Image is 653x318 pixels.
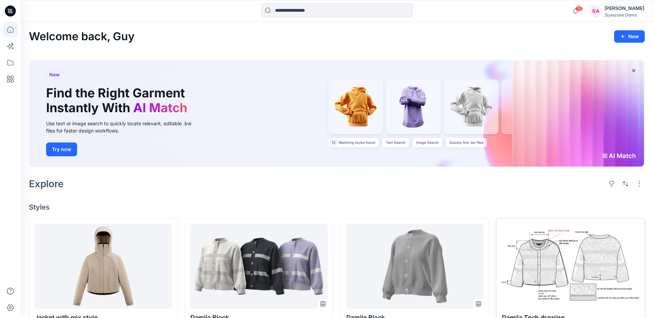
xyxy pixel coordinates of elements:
div: GA [589,5,602,17]
a: Damila Block [190,224,327,308]
span: New [49,71,60,79]
a: Jacket with mix style [35,224,172,308]
a: Damila Tech drawing [502,224,639,308]
span: AI Match [133,100,187,115]
button: Try now [46,142,77,156]
h1: Find the Right Garment Instantly With [46,86,191,115]
div: [PERSON_NAME] [604,4,644,12]
h2: Welcome back, Guy [29,30,135,43]
span: 55 [575,6,583,11]
div: Use text or image search to quickly locate relevant, editable .bw files for faster design workflows. [46,120,201,134]
h2: Explore [29,178,64,189]
h4: Styles [29,203,645,211]
a: Damila Block [346,224,483,308]
button: New [614,30,645,43]
div: Stylezone Demo [604,12,644,18]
